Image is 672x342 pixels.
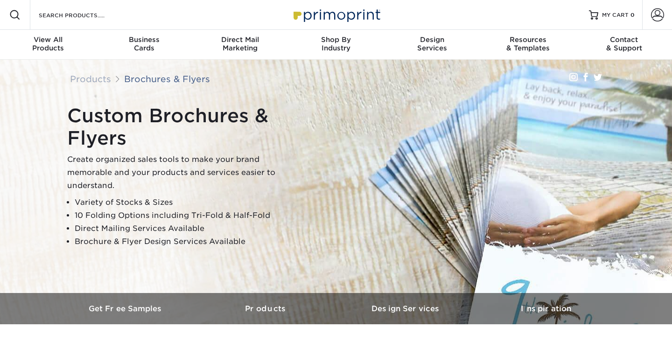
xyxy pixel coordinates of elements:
[288,35,384,44] span: Shop By
[480,35,576,52] div: & Templates
[384,35,480,44] span: Design
[288,30,384,60] a: Shop ByIndustry
[75,222,301,235] li: Direct Mailing Services Available
[192,35,288,52] div: Marketing
[576,35,672,44] span: Contact
[70,74,111,84] a: Products
[96,35,192,52] div: Cards
[480,30,576,60] a: Resources& Templates
[384,35,480,52] div: Services
[96,35,192,44] span: Business
[476,304,616,313] h3: Inspiration
[75,209,301,222] li: 10 Folding Options including Tri-Fold & Half-Fold
[602,11,629,19] span: MY CART
[75,196,301,209] li: Variety of Stocks & Sizes
[124,74,210,84] a: Brochures & Flyers
[192,35,288,44] span: Direct Mail
[196,304,336,313] h3: Products
[289,5,383,25] img: Primoprint
[56,293,196,324] a: Get Free Samples
[192,30,288,60] a: Direct MailMarketing
[75,235,301,248] li: Brochure & Flyer Design Services Available
[576,30,672,60] a: Contact& Support
[336,293,476,324] a: Design Services
[96,30,192,60] a: BusinessCards
[480,35,576,44] span: Resources
[288,35,384,52] div: Industry
[56,304,196,313] h3: Get Free Samples
[67,153,301,192] p: Create organized sales tools to make your brand memorable and your products and services easier t...
[38,9,129,21] input: SEARCH PRODUCTS.....
[67,105,301,149] h1: Custom Brochures & Flyers
[384,30,480,60] a: DesignServices
[336,304,476,313] h3: Design Services
[196,293,336,324] a: Products
[630,12,635,18] span: 0
[576,35,672,52] div: & Support
[476,293,616,324] a: Inspiration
